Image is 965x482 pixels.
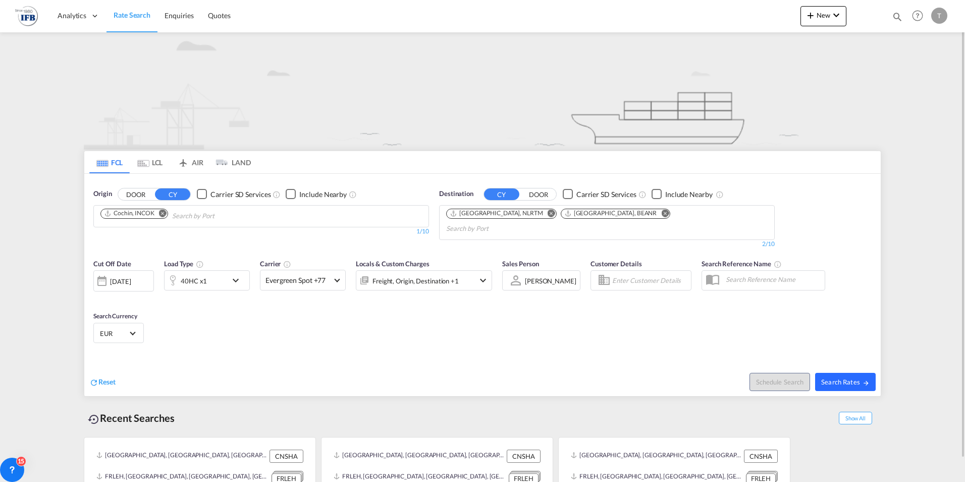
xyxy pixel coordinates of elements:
span: Search Reference Name [702,260,782,268]
span: Customer Details [591,260,641,268]
span: Show All [839,412,872,424]
md-checkbox: Checkbox No Ink [286,189,347,200]
div: Press delete to remove this chip. [104,209,156,218]
button: DOOR [118,188,153,200]
md-select: Select Currency: € EUREuro [99,326,138,341]
md-icon: icon-airplane [177,157,189,164]
button: Search Ratesicon-arrow-right [815,373,876,391]
div: CNSHA, Shanghai, China, Greater China & Far East Asia, Asia Pacific [96,450,267,463]
md-chips-wrap: Chips container. Use arrow keys to select chips. [99,206,272,224]
button: Remove [152,209,168,219]
md-checkbox: Checkbox No Ink [563,189,636,200]
span: Analytics [58,11,86,21]
md-icon: Unchecked: Ignores neighbouring ports when fetching rates.Checked : Includes neighbouring ports w... [349,190,357,199]
span: Evergreen Spot +77 [265,275,331,285]
span: Search Currency [93,312,137,320]
md-icon: icon-chevron-down [830,9,842,21]
div: icon-magnify [892,11,903,26]
md-icon: icon-chevron-down [230,274,247,286]
div: 1/10 [93,227,429,236]
div: T [931,8,947,24]
span: Cut Off Date [93,260,131,268]
button: CY [155,188,190,200]
span: EUR [100,329,128,338]
div: Freight Origin Destination Factory Stuffing [372,274,459,288]
span: New [805,11,842,19]
div: 40HC x1 [181,274,207,288]
md-pagination-wrapper: Use the left and right arrow keys to navigate between tabs [89,151,251,173]
button: icon-plus 400-fgNewicon-chevron-down [800,6,846,26]
div: CNSHA, Shanghai, China, Greater China & Far East Asia, Asia Pacific [571,450,741,463]
span: Quotes [208,11,230,20]
span: Reset [98,377,116,386]
md-tab-item: LAND [210,151,251,173]
input: Chips input. [172,208,268,224]
div: Cochin, INCOK [104,209,154,218]
span: Origin [93,189,112,199]
div: CNSHA [507,450,541,463]
button: CY [484,188,519,200]
input: Chips input. [446,221,542,237]
div: [DATE] [93,270,154,292]
md-chips-wrap: Chips container. Use arrow keys to select chips. [445,206,769,237]
img: de31bbe0256b11eebba44b54815f083d.png [15,5,38,27]
button: Remove [541,209,556,219]
div: Press delete to remove this chip. [450,209,545,218]
md-icon: icon-arrow-right [863,379,870,387]
md-icon: icon-information-outline [196,260,204,268]
span: Carrier [260,260,291,268]
div: CNSHA [270,450,303,463]
md-icon: icon-magnify [892,11,903,22]
md-icon: Your search will be saved by the below given name [774,260,782,268]
span: Enquiries [165,11,194,20]
button: DOOR [521,188,556,200]
div: Rotterdam, NLRTM [450,209,543,218]
div: Carrier SD Services [576,189,636,200]
button: Note: By default Schedule search will only considerorigin ports, destination ports and cut off da... [749,373,810,391]
div: CNSHA, Shanghai, China, Greater China & Far East Asia, Asia Pacific [334,450,504,463]
md-icon: Unchecked: Search for CY (Container Yard) services for all selected carriers.Checked : Search for... [273,190,281,199]
div: icon-refreshReset [89,377,116,388]
input: Enter Customer Details [612,273,688,288]
div: Recent Searches [84,407,179,429]
span: Destination [439,189,473,199]
div: Help [909,7,931,25]
div: Include Nearby [299,189,347,200]
img: new-FCL.png [84,32,881,150]
md-icon: icon-plus 400-fg [805,9,817,21]
md-icon: icon-refresh [89,378,98,387]
div: Include Nearby [665,189,713,200]
md-tab-item: LCL [130,151,170,173]
button: Remove [655,209,670,219]
md-icon: icon-backup-restore [88,413,100,425]
md-icon: icon-chevron-down [477,274,489,286]
md-tab-item: AIR [170,151,210,173]
div: 40HC x1icon-chevron-down [164,270,250,291]
div: [DATE] [110,277,131,286]
md-icon: Unchecked: Ignores neighbouring ports when fetching rates.Checked : Includes neighbouring ports w... [716,190,724,199]
div: [PERSON_NAME] [525,277,576,285]
div: Carrier SD Services [210,189,271,200]
div: Antwerp, BEANR [564,209,657,218]
span: Rate Search [114,11,150,19]
md-icon: Unchecked: Search for CY (Container Yard) services for all selected carriers.Checked : Search for... [638,190,647,199]
span: Search Rates [821,378,870,386]
md-checkbox: Checkbox No Ink [197,189,271,200]
div: Freight Origin Destination Factory Stuffingicon-chevron-down [356,270,492,291]
md-tab-item: FCL [89,151,130,173]
span: Load Type [164,260,204,268]
md-select: Sales Person: Thomas Hosly [524,273,577,288]
span: Help [909,7,926,24]
md-icon: The selected Trucker/Carrierwill be displayed in the rate results If the rates are from another f... [283,260,291,268]
div: OriginDOOR CY Checkbox No InkUnchecked: Search for CY (Container Yard) services for all selected ... [84,174,881,396]
span: Locals & Custom Charges [356,260,430,268]
md-datepicker: Select [93,291,101,304]
div: CNSHA [744,450,778,463]
div: 2/10 [439,240,775,249]
input: Search Reference Name [721,272,825,287]
span: Sales Person [502,260,539,268]
md-checkbox: Checkbox No Ink [652,189,713,200]
div: Press delete to remove this chip. [564,209,659,218]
